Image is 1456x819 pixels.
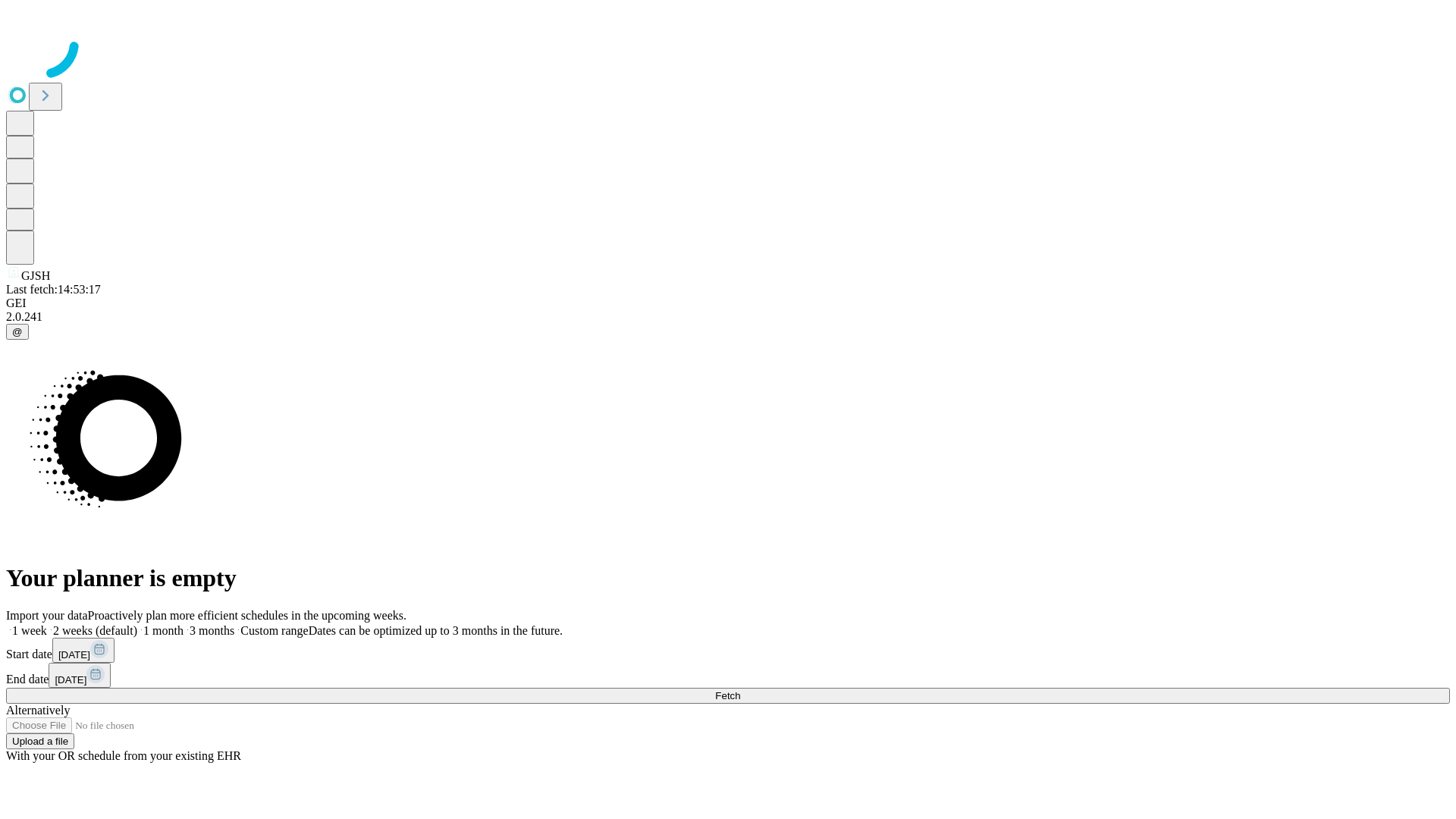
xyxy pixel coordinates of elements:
[6,749,241,762] span: With your OR schedule from your existing EHR
[53,624,137,637] span: 2 weeks (default)
[55,674,86,686] span: [DATE]
[21,269,50,282] span: GJSH
[240,624,308,637] span: Custom range
[715,690,740,701] span: Fetch
[6,733,74,749] button: Upload a file
[6,297,1450,310] div: GEI
[88,609,406,622] span: Proactively plan more efficient schedules in the upcoming weeks.
[58,649,90,661] span: [DATE]
[6,564,1450,592] h1: Your planner is empty
[6,310,1450,324] div: 2.0.241
[6,688,1450,704] button: Fetch
[6,638,1450,663] div: Start date
[12,326,23,337] span: @
[12,624,47,637] span: 1 week
[6,704,70,717] span: Alternatively
[143,624,184,637] span: 1 month
[190,624,234,637] span: 3 months
[6,324,29,340] button: @
[6,609,88,622] span: Import your data
[6,663,1450,688] div: End date
[49,663,111,688] button: [DATE]
[309,624,563,637] span: Dates can be optimized up to 3 months in the future.
[6,283,101,296] span: Last fetch: 14:53:17
[52,638,115,663] button: [DATE]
